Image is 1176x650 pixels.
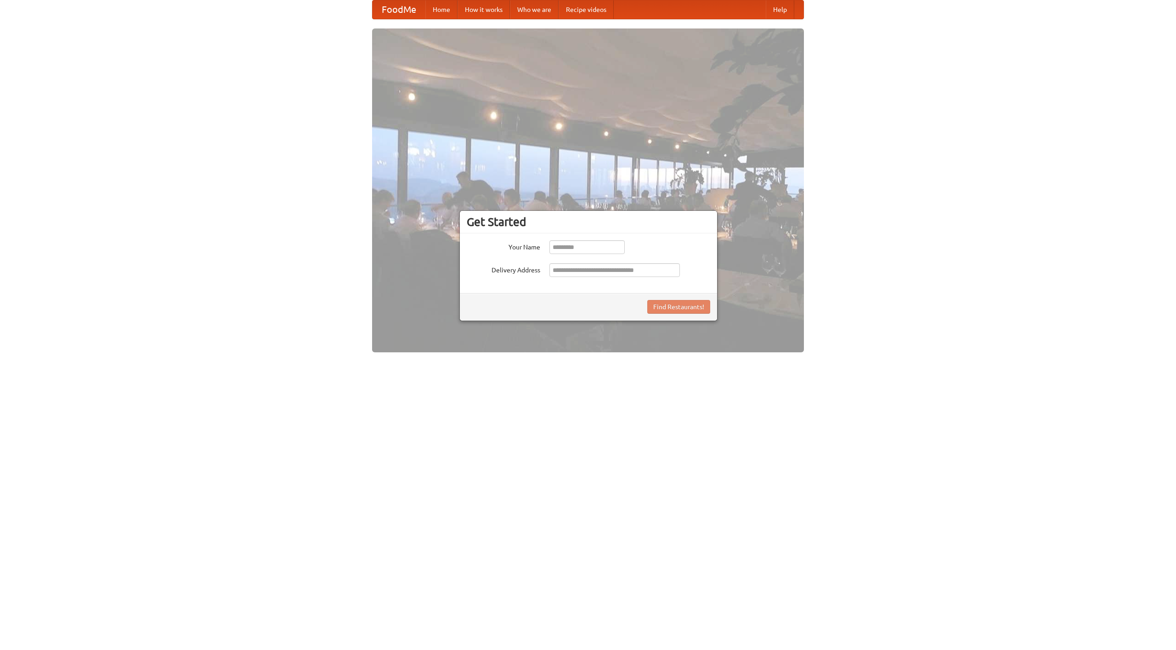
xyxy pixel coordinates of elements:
button: Find Restaurants! [647,300,710,314]
a: Recipe videos [559,0,614,19]
a: Home [425,0,458,19]
label: Your Name [467,240,540,252]
h3: Get Started [467,215,710,229]
a: How it works [458,0,510,19]
a: FoodMe [373,0,425,19]
a: Who we are [510,0,559,19]
label: Delivery Address [467,263,540,275]
a: Help [766,0,794,19]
